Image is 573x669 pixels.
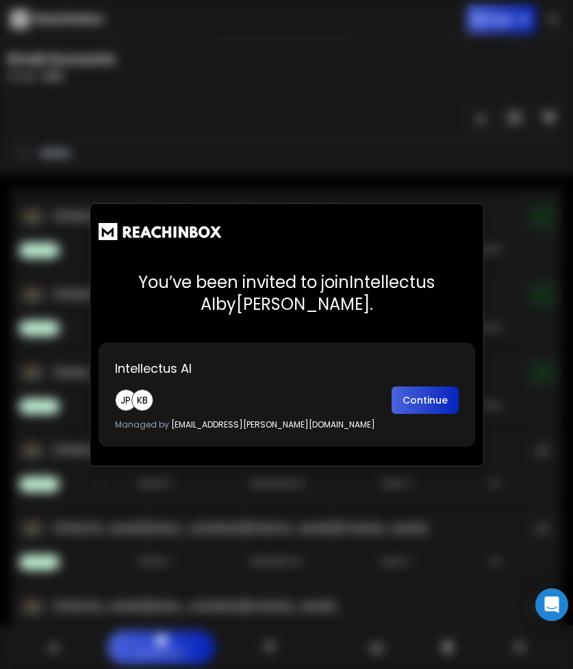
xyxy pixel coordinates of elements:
[115,389,137,411] div: JP
[99,272,475,315] p: You’ve been invited to join Intellectus AI by [PERSON_NAME] .
[131,389,153,411] div: KB
[535,588,568,621] div: Open Intercom Messenger
[115,419,169,430] span: Managed by
[115,419,459,430] p: [EMAIL_ADDRESS][PERSON_NAME][DOMAIN_NAME]
[392,386,459,414] button: Continue
[115,359,459,378] p: Intellectus AI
